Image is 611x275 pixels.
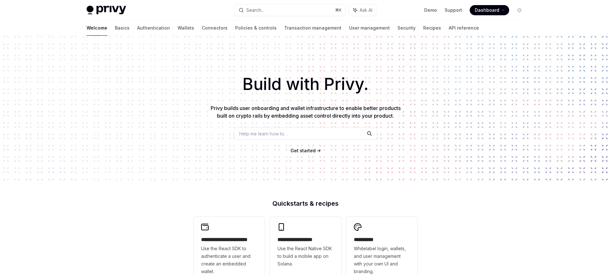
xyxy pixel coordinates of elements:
[335,8,342,13] span: ⌘ K
[449,20,479,36] a: API reference
[87,6,126,15] img: light logo
[349,4,377,16] button: Ask AI
[291,148,316,154] a: Get started
[470,5,509,15] a: Dashboard
[514,5,524,15] button: Toggle dark mode
[424,7,437,13] a: Demo
[193,200,418,207] h2: Quickstarts & recipes
[284,20,341,36] a: Transaction management
[202,20,228,36] a: Connectors
[349,20,390,36] a: User management
[178,20,194,36] a: Wallets
[137,20,170,36] a: Authentication
[235,20,277,36] a: Policies & controls
[115,20,130,36] a: Basics
[10,72,601,97] h1: Build with Privy.
[277,245,334,268] span: Use the React Native SDK to build a mobile app on Solana.
[445,7,462,13] a: Support
[360,7,372,13] span: Ask AI
[87,20,107,36] a: Welcome
[234,4,346,16] button: Search...⌘K
[211,105,401,119] span: Privy builds user onboarding and wallet infrastructure to enable better products built on crypto ...
[423,20,441,36] a: Recipes
[246,6,264,14] div: Search...
[475,7,499,13] span: Dashboard
[397,20,416,36] a: Security
[239,130,288,137] span: Help me learn how to…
